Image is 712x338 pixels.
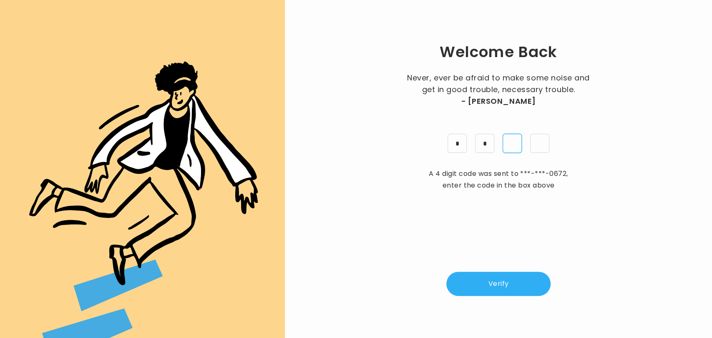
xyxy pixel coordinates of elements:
p: Never, ever be afraid to make some noise and get in good trouble, necessary trouble. [405,72,592,107]
input: pin [503,134,522,153]
input: pin [448,134,467,153]
p: A 4 digit code was sent to , enter the code in the box above [425,168,571,191]
button: Verify [446,272,551,296]
span: - [PERSON_NAME] [461,95,536,107]
input: pin [530,134,549,153]
h1: Welcome Back [439,42,557,62]
input: pin [475,134,494,153]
